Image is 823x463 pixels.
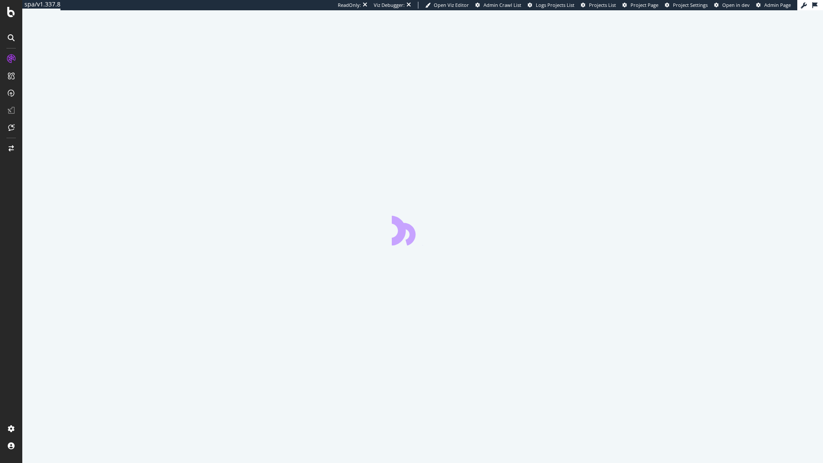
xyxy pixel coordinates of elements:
[475,2,521,9] a: Admin Crawl List
[673,2,708,8] span: Project Settings
[536,2,574,8] span: Logs Projects List
[714,2,750,9] a: Open in dev
[434,2,469,8] span: Open Viz Editor
[484,2,521,8] span: Admin Crawl List
[581,2,616,9] a: Projects List
[425,2,469,9] a: Open Viz Editor
[756,2,791,9] a: Admin Page
[338,2,361,9] div: ReadOnly:
[631,2,658,8] span: Project Page
[589,2,616,8] span: Projects List
[374,2,405,9] div: Viz Debugger:
[665,2,708,9] a: Project Settings
[722,2,750,8] span: Open in dev
[622,2,658,9] a: Project Page
[392,215,454,245] div: animation
[764,2,791,8] span: Admin Page
[528,2,574,9] a: Logs Projects List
